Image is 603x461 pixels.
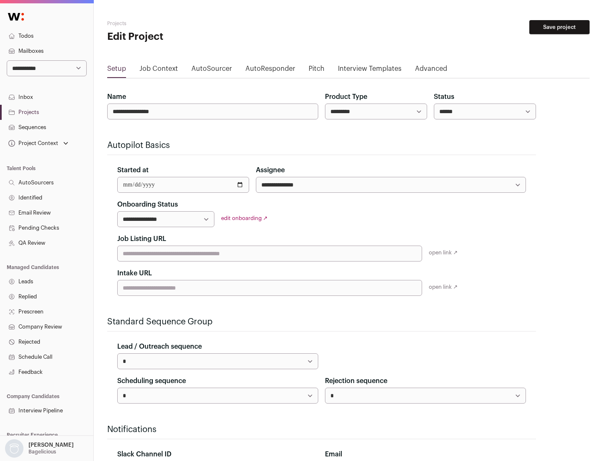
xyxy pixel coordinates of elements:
[107,30,268,44] h1: Edit Project
[325,376,387,386] label: Rejection sequence
[245,64,295,77] a: AutoResponder
[415,64,447,77] a: Advanced
[325,449,526,459] div: Email
[3,439,75,458] button: Open dropdown
[434,92,454,102] label: Status
[117,234,166,244] label: Job Listing URL
[117,165,149,175] label: Started at
[256,165,285,175] label: Assignee
[191,64,232,77] a: AutoSourcer
[117,199,178,210] label: Onboarding Status
[28,448,56,455] p: Bagelicious
[529,20,590,34] button: Save project
[107,424,536,435] h2: Notifications
[107,316,536,328] h2: Standard Sequence Group
[107,64,126,77] a: Setup
[5,439,23,458] img: nopic.png
[107,140,536,151] h2: Autopilot Basics
[7,140,58,147] div: Project Context
[7,137,70,149] button: Open dropdown
[117,449,171,459] label: Slack Channel ID
[107,20,268,27] h2: Projects
[117,376,186,386] label: Scheduling sequence
[139,64,178,77] a: Job Context
[117,342,202,352] label: Lead / Outreach sequence
[117,268,152,278] label: Intake URL
[309,64,325,77] a: Pitch
[221,215,268,221] a: edit onboarding ↗
[325,92,367,102] label: Product Type
[28,442,74,448] p: [PERSON_NAME]
[3,8,28,25] img: Wellfound
[338,64,402,77] a: Interview Templates
[107,92,126,102] label: Name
